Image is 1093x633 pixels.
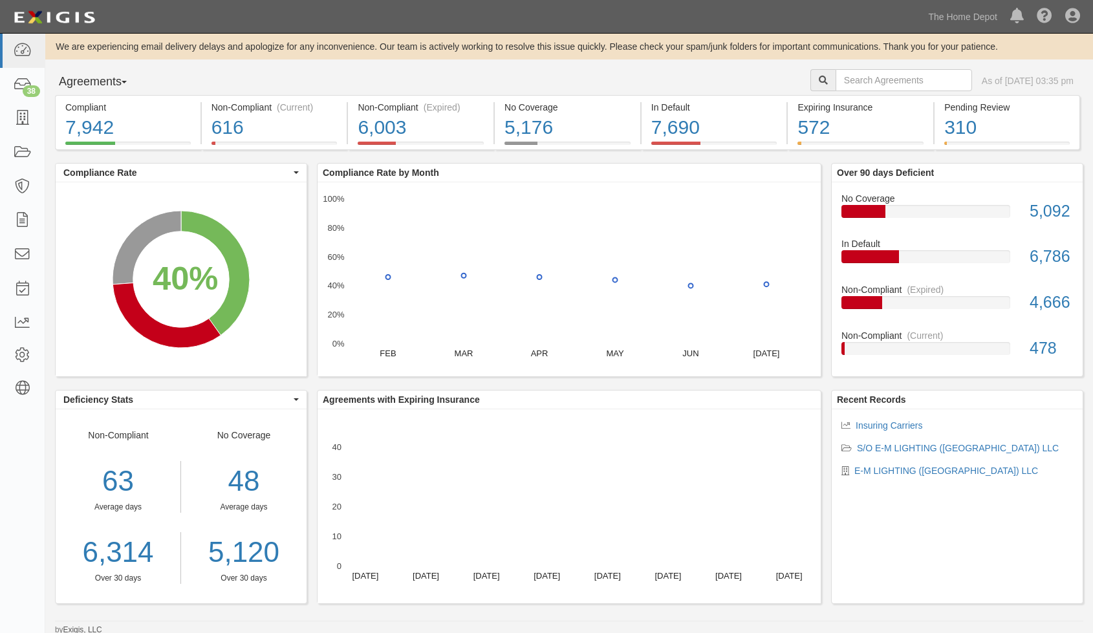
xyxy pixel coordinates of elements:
[327,223,344,233] text: 80%
[504,114,631,142] div: 5,176
[191,502,297,513] div: Average days
[473,571,500,581] text: [DATE]
[181,429,307,584] div: No Coverage
[837,167,934,178] b: Over 90 days Deficient
[651,114,777,142] div: 7,690
[832,329,1083,342] div: Non-Compliant
[23,85,40,97] div: 38
[332,472,341,482] text: 30
[327,252,344,261] text: 60%
[1020,291,1083,314] div: 4,666
[655,571,681,581] text: [DATE]
[332,502,341,511] text: 20
[982,74,1074,87] div: As of [DATE] 03:35 pm
[504,101,631,114] div: No Coverage
[153,255,218,301] div: 40%
[944,114,1070,142] div: 310
[318,409,821,603] svg: A chart.
[56,182,307,376] svg: A chart.
[837,394,906,405] b: Recent Records
[63,393,290,406] span: Deficiency Stats
[413,571,439,581] text: [DATE]
[531,349,548,358] text: APR
[455,349,473,358] text: MAR
[65,114,191,142] div: 7,942
[191,532,297,573] a: 5,120
[65,101,191,114] div: Compliant
[922,4,1004,30] a: The Home Depot
[63,166,290,179] span: Compliance Rate
[1037,9,1052,25] i: Help Center - Complianz
[788,142,933,152] a: Expiring Insurance572
[56,429,181,584] div: Non-Compliant
[332,531,341,541] text: 10
[56,502,180,513] div: Average days
[380,349,396,358] text: FEB
[907,329,943,342] div: (Current)
[1020,245,1083,268] div: 6,786
[944,101,1070,114] div: Pending Review
[776,571,803,581] text: [DATE]
[55,69,152,95] button: Agreements
[854,466,1038,476] a: E-M LIGHTING ([GEOGRAPHIC_DATA]) LLC
[832,283,1083,296] div: Non-Compliant
[56,461,180,502] div: 63
[715,571,742,581] text: [DATE]
[337,561,341,571] text: 0
[841,237,1073,283] a: In Default6,786
[191,461,297,502] div: 48
[606,349,624,358] text: MAY
[832,192,1083,205] div: No Coverage
[56,164,307,182] button: Compliance Rate
[358,114,484,142] div: 6,003
[594,571,621,581] text: [DATE]
[935,142,1080,152] a: Pending Review310
[323,194,345,204] text: 100%
[55,142,200,152] a: Compliant7,942
[534,571,560,581] text: [DATE]
[323,167,439,178] b: Compliance Rate by Month
[56,532,180,573] a: 6,314
[56,573,180,584] div: Over 30 days
[211,101,338,114] div: Non-Compliant (Current)
[323,394,480,405] b: Agreements with Expiring Insurance
[753,349,780,358] text: [DATE]
[841,329,1073,365] a: Non-Compliant(Current)478
[10,6,99,29] img: logo-5460c22ac91f19d4615b14bd174203de0afe785f0fc80cf4dbbc73dc1793850b.png
[841,192,1073,238] a: No Coverage5,092
[332,442,341,452] text: 40
[651,101,777,114] div: In Default
[277,101,313,114] div: (Current)
[797,114,924,142] div: 572
[358,101,484,114] div: Non-Compliant (Expired)
[836,69,972,91] input: Search Agreements
[45,40,1093,53] div: We are experiencing email delivery delays and apologize for any inconvenience. Our team is active...
[682,349,698,358] text: JUN
[907,283,944,296] div: (Expired)
[841,283,1073,329] a: Non-Compliant(Expired)4,666
[202,142,347,152] a: Non-Compliant(Current)616
[327,310,344,319] text: 20%
[56,391,307,409] button: Deficiency Stats
[424,101,460,114] div: (Expired)
[856,420,922,431] a: Insuring Carriers
[495,142,640,152] a: No Coverage5,176
[348,142,493,152] a: Non-Compliant(Expired)6,003
[642,142,787,152] a: In Default7,690
[832,237,1083,250] div: In Default
[211,114,338,142] div: 616
[352,571,378,581] text: [DATE]
[318,182,821,376] svg: A chart.
[1020,337,1083,360] div: 478
[327,281,344,290] text: 40%
[857,443,1059,453] a: S/O E-M LIGHTING ([GEOGRAPHIC_DATA]) LLC
[797,101,924,114] div: Expiring Insurance
[1020,200,1083,223] div: 5,092
[191,573,297,584] div: Over 30 days
[332,339,345,349] text: 0%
